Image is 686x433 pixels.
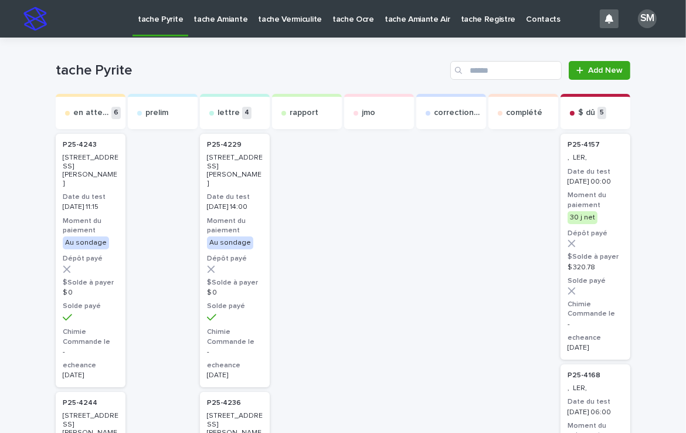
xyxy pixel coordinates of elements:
h1: tache Pyrite [56,62,446,79]
h3: Chimie Commande le [568,300,623,319]
p: P25-4229 [207,141,242,149]
p: - [568,320,623,329]
h3: Chimie Commande le [63,327,118,346]
h3: Moment du paiement [63,216,118,235]
p: lettre [218,108,240,118]
h3: Moment du paiement [207,216,263,235]
div: Au sondage [207,236,253,249]
h3: $Solde à payer [207,278,263,287]
p: [DATE] 06:00 [568,408,623,417]
a: P25-4229 [STREET_ADDRESS][PERSON_NAME]Date du test[DATE] 14:00Moment du paiementAu sondageDépôt p... [200,134,270,387]
input: Search [450,61,562,80]
p: [DATE] 14:00 [207,203,263,211]
h3: echeance [568,333,623,343]
h3: Date du test [63,192,118,202]
a: Add New [569,61,630,80]
h3: Dépôt payé [207,254,263,263]
div: Au sondage [63,236,109,249]
p: prelim [145,108,168,118]
p: [DATE] [63,371,118,380]
p: rapport [290,108,318,118]
p: , LER, [568,154,623,162]
h3: Solde payé [207,302,263,311]
h3: Date du test [568,167,623,177]
div: 30 j net [568,211,597,224]
h3: Moment du paiement [568,191,623,209]
p: [STREET_ADDRESS][PERSON_NAME] [207,154,263,188]
div: SM [638,9,657,28]
img: stacker-logo-s-only.png [23,7,47,31]
h3: Solde payé [63,302,118,311]
p: P25-4168 [568,371,600,380]
p: [DATE] 11:15 [63,203,118,211]
p: - [63,348,118,356]
p: $ 320.78 [568,263,623,272]
p: - [207,348,263,356]
p: P25-4157 [568,141,600,149]
a: P25-4157 , LER,Date du test[DATE] 00:00Moment du paiement30 j netDépôt payé$Solde à payer$ 320.78... [561,134,630,360]
p: [STREET_ADDRESS][PERSON_NAME] [63,154,118,188]
p: [DATE] [207,371,263,380]
h3: echeance [63,361,118,370]
p: 4 [242,107,252,119]
h3: Chimie Commande le [207,327,263,346]
p: P25-4243 [63,141,97,149]
h3: Solde payé [568,276,623,286]
p: complété [506,108,542,118]
p: 5 [597,107,606,119]
h3: Date du test [207,192,263,202]
h3: $Solde à payer [568,252,623,262]
p: [DATE] 00:00 [568,178,623,186]
p: P25-4244 [63,399,97,407]
h3: echeance [207,361,263,370]
p: jmo [362,108,375,118]
p: $ 0 [207,289,263,297]
span: Add New [588,66,623,75]
h3: Dépôt payé [568,229,623,238]
p: 6 [111,107,121,119]
h3: $Solde à payer [63,278,118,287]
p: [DATE] [568,344,623,352]
a: P25-4243 [STREET_ADDRESS][PERSON_NAME]Date du test[DATE] 11:15Moment du paiementAu sondageDépôt p... [56,134,125,387]
p: en attente [73,108,109,118]
p: $ dû [578,108,595,118]
p: $ 0 [63,289,118,297]
h3: Dépôt payé [63,254,118,263]
h3: Date du test [568,397,623,407]
p: P25-4236 [207,399,241,407]
p: correction exp [434,108,481,118]
p: , LER, [568,384,623,393]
